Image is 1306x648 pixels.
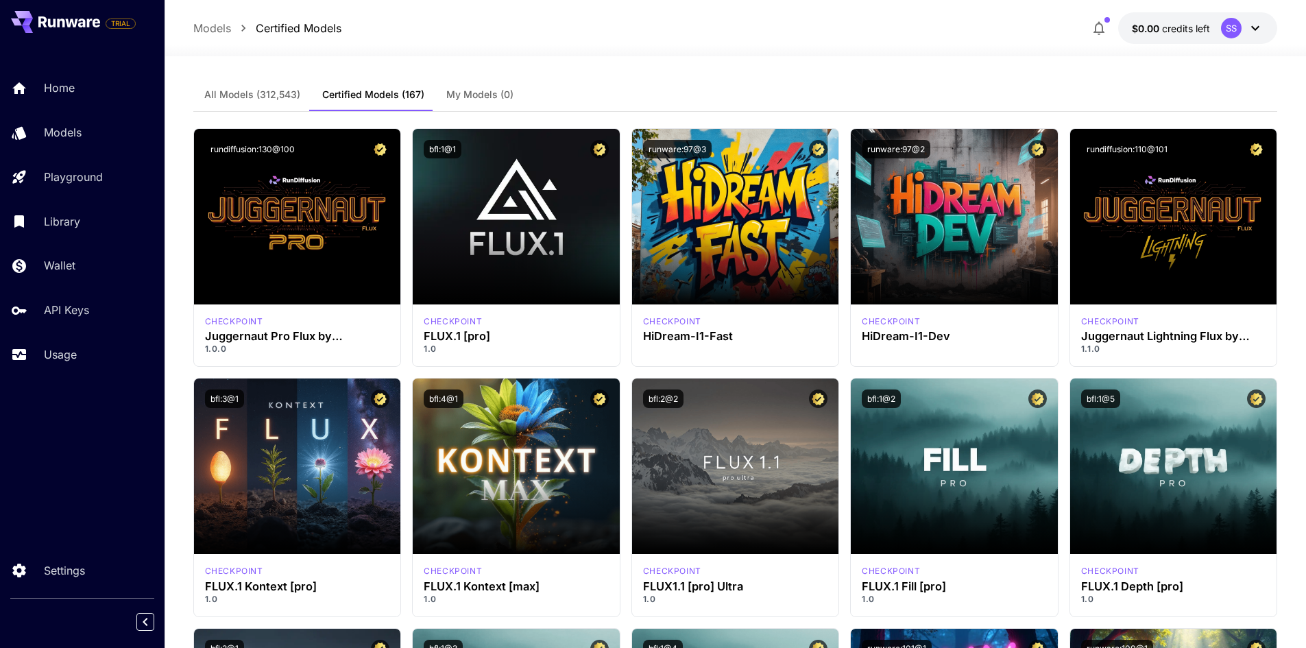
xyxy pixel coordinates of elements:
[1081,580,1266,593] h3: FLUX.1 Depth [pro]
[1132,23,1162,34] span: $0.00
[1162,23,1210,34] span: credits left
[590,140,609,158] button: Certified Model – Vetted for best performance and includes a commercial license.
[1247,389,1266,408] button: Certified Model – Vetted for best performance and includes a commercial license.
[424,593,609,605] p: 1.0
[1028,140,1047,158] button: Certified Model – Vetted for best performance and includes a commercial license.
[371,389,389,408] button: Certified Model – Vetted for best performance and includes a commercial license.
[44,124,82,141] p: Models
[205,389,244,408] button: bfl:3@1
[205,315,263,328] p: checkpoint
[424,315,482,328] p: checkpoint
[862,315,920,328] div: HiDream Dev
[862,389,901,408] button: bfl:1@2
[44,169,103,185] p: Playground
[322,88,424,101] span: Certified Models (167)
[205,565,263,577] p: checkpoint
[862,315,920,328] p: checkpoint
[862,140,930,158] button: runware:97@2
[862,580,1047,593] h3: FLUX.1 Fill [pro]
[371,140,389,158] button: Certified Model – Vetted for best performance and includes a commercial license.
[106,15,136,32] span: Add your payment card to enable full platform functionality.
[136,613,154,631] button: Collapse sidebar
[205,593,390,605] p: 1.0
[446,88,513,101] span: My Models (0)
[862,593,1047,605] p: 1.0
[862,565,920,577] p: checkpoint
[643,315,701,328] p: checkpoint
[1081,389,1120,408] button: bfl:1@5
[424,330,609,343] h3: FLUX.1 [pro]
[809,389,827,408] button: Certified Model – Vetted for best performance and includes a commercial license.
[1132,21,1210,36] div: $0.00
[1028,389,1047,408] button: Certified Model – Vetted for best performance and includes a commercial license.
[424,389,463,408] button: bfl:4@1
[106,19,135,29] span: TRIAL
[1118,12,1277,44] button: $0.00SS
[862,565,920,577] div: fluxpro
[44,80,75,96] p: Home
[643,315,701,328] div: HiDream Fast
[205,140,300,158] button: rundiffusion:130@100
[193,20,341,36] nav: breadcrumb
[1081,565,1139,577] p: checkpoint
[424,580,609,593] h3: FLUX.1 Kontext [max]
[147,610,165,634] div: Collapse sidebar
[44,257,75,274] p: Wallet
[1081,343,1266,355] p: 1.1.0
[1081,140,1173,158] button: rundiffusion:110@101
[44,213,80,230] p: Library
[424,140,461,158] button: bfl:1@1
[1081,315,1139,328] div: FLUX.1 D
[1081,315,1139,328] p: checkpoint
[643,565,701,577] p: checkpoint
[643,565,701,577] div: fluxultra
[205,330,390,343] h3: Juggernaut Pro Flux by RunDiffusion
[1221,18,1242,38] div: SS
[205,343,390,355] p: 1.0.0
[643,580,828,593] h3: FLUX1.1 [pro] Ultra
[1081,593,1266,605] p: 1.0
[205,315,263,328] div: FLUX.1 D
[205,580,390,593] h3: FLUX.1 Kontext [pro]
[809,140,827,158] button: Certified Model – Vetted for best performance and includes a commercial license.
[44,346,77,363] p: Usage
[1081,330,1266,343] h3: Juggernaut Lightning Flux by RunDiffusion
[643,140,712,158] button: runware:97@3
[205,565,263,577] div: FLUX.1 Kontext [pro]
[44,302,89,318] p: API Keys
[193,20,231,36] a: Models
[204,88,300,101] span: All Models (312,543)
[643,593,828,605] p: 1.0
[424,315,482,328] div: fluxpro
[643,330,828,343] h3: HiDream-I1-Fast
[643,389,684,408] button: bfl:2@2
[862,330,1047,343] h3: HiDream-I1-Dev
[1247,140,1266,158] button: Certified Model – Vetted for best performance and includes a commercial license.
[424,565,482,577] div: FLUX.1 Kontext [max]
[44,562,85,579] p: Settings
[424,343,609,355] p: 1.0
[256,20,341,36] a: Certified Models
[424,565,482,577] p: checkpoint
[590,389,609,408] button: Certified Model – Vetted for best performance and includes a commercial license.
[1081,565,1139,577] div: fluxpro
